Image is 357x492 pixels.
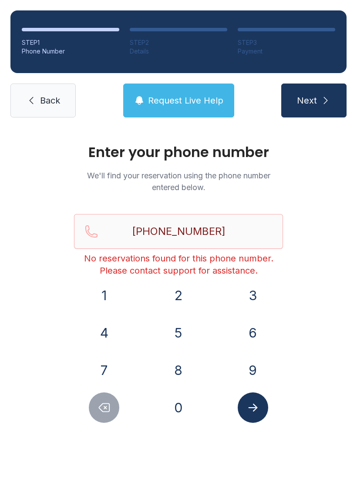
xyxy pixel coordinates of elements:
button: 8 [163,355,194,385]
div: STEP 2 [130,38,227,47]
span: Request Live Help [148,94,223,107]
button: 9 [238,355,268,385]
button: 3 [238,280,268,311]
button: 1 [89,280,119,311]
h1: Enter your phone number [74,145,283,159]
button: 4 [89,318,119,348]
button: Submit lookup form [238,392,268,423]
button: 7 [89,355,119,385]
button: Delete number [89,392,119,423]
button: 6 [238,318,268,348]
div: Phone Number [22,47,119,56]
div: Details [130,47,227,56]
div: STEP 1 [22,38,119,47]
button: 5 [163,318,194,348]
button: 0 [163,392,194,423]
div: No reservations found for this phone number. Please contact support for assistance. [74,252,283,277]
span: Next [297,94,317,107]
p: We'll find your reservation using the phone number entered below. [74,170,283,193]
input: Reservation phone number [74,214,283,249]
div: STEP 3 [238,38,335,47]
div: Payment [238,47,335,56]
button: 2 [163,280,194,311]
span: Back [40,94,60,107]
